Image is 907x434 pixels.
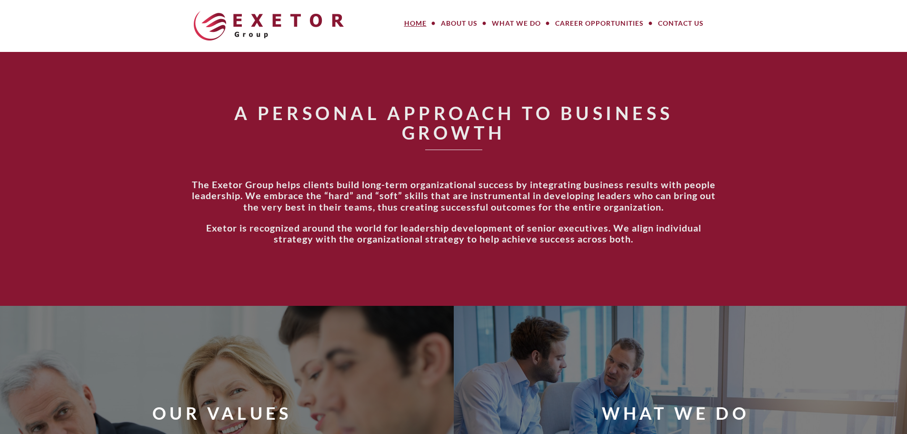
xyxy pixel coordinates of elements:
div: Our Values [152,401,291,425]
div: What We Do [602,401,749,425]
strong: Exetor is recognized around the world for leadership development of senior executives. We align i... [206,222,701,245]
h1: A Personal Approach to Business Growth [189,103,718,143]
a: About Us [434,14,485,33]
img: The Exetor Group [194,11,344,40]
a: Home [397,14,434,33]
a: What We Do [485,14,548,33]
a: Career Opportunities [548,14,651,33]
strong: The Exetor Group helps clients build long-term organizational success by integrating business res... [192,179,716,213]
a: Contact Us [651,14,711,33]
